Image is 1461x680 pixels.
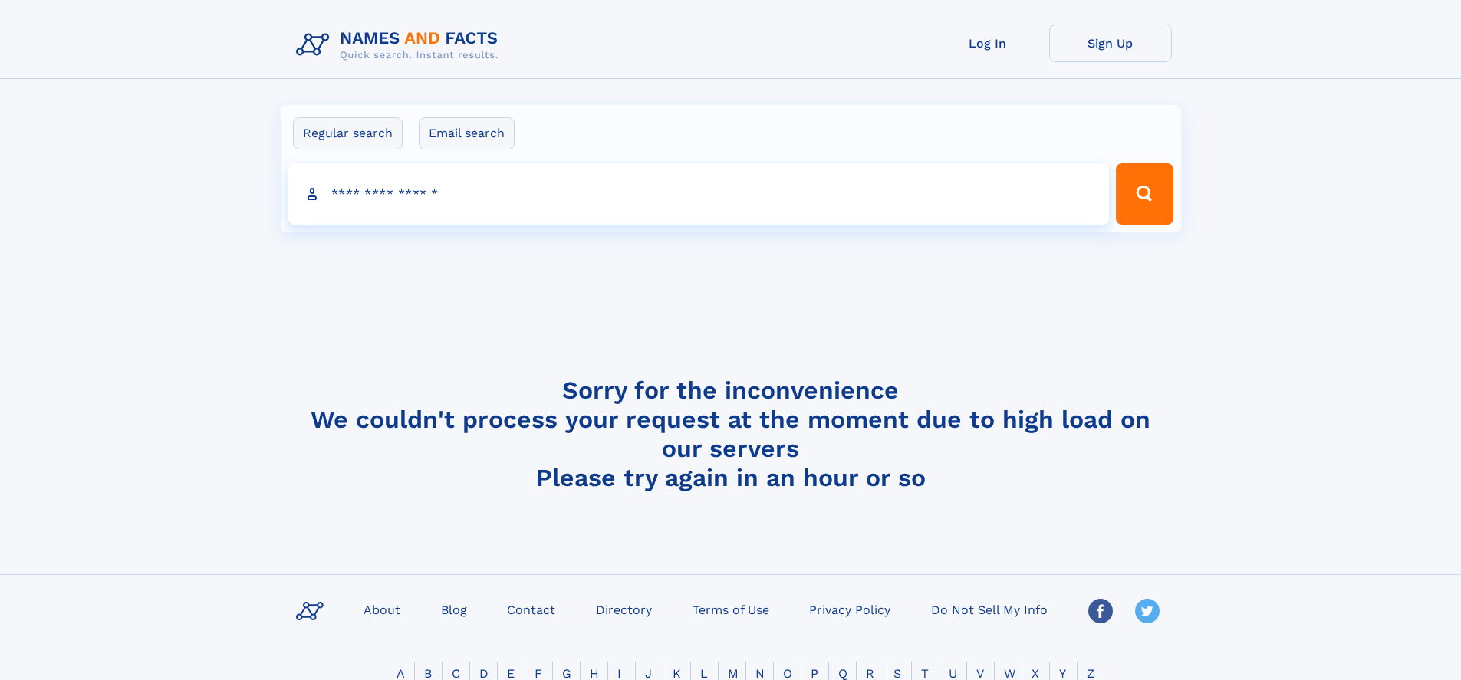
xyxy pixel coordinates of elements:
label: Regular search [293,117,403,149]
input: search input [288,163,1110,225]
a: About [357,598,406,620]
a: Sign Up [1049,25,1172,62]
img: Twitter [1135,599,1160,623]
a: Terms of Use [686,598,775,620]
img: Facebook [1088,599,1113,623]
button: Search Button [1116,163,1173,225]
a: Privacy Policy [803,598,897,620]
a: Log In [926,25,1049,62]
a: Directory [590,598,658,620]
label: Email search [419,117,515,149]
a: Do Not Sell My Info [925,598,1054,620]
h4: Sorry for the inconvenience We couldn't process your request at the moment due to high load on ou... [290,376,1172,492]
img: Logo Names and Facts [290,25,511,66]
a: Contact [501,598,561,620]
a: Blog [435,598,473,620]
